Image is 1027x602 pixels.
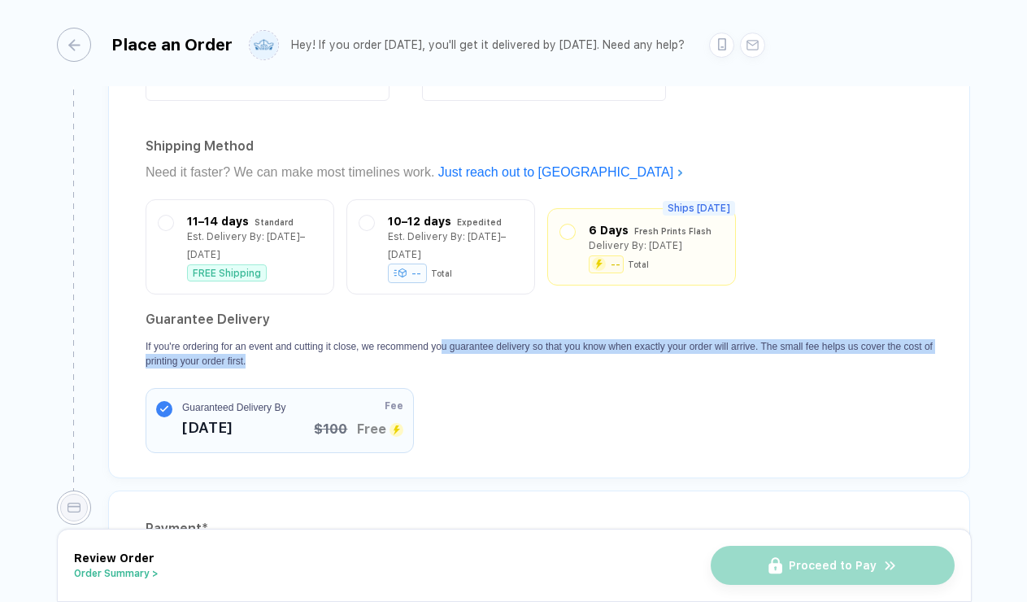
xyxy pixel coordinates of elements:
[187,264,267,281] div: FREE Shipping
[187,212,249,230] div: 11–14 days
[182,400,285,415] span: Guaranteed Delivery By
[146,388,414,453] button: Guaranteed Delivery By[DATE]Fee$100Free
[438,165,684,179] a: Just reach out to [GEOGRAPHIC_DATA]
[431,268,452,278] div: Total
[314,420,347,439] span: $100
[388,228,522,264] div: Est. Delivery By: [DATE]–[DATE]
[357,417,403,443] span: Free
[291,38,685,52] div: Hey! If you order [DATE], you'll get it delivered by [DATE]. Need any help?
[146,159,933,185] div: Need it faster? We can make most timelines work.
[589,221,629,239] div: 6 Days
[457,213,502,231] div: Expedited
[74,568,159,579] button: Order Summary >
[388,212,451,230] div: 10–12 days
[146,307,933,333] h2: Guarantee Delivery
[255,213,294,231] div: Standard
[182,415,285,441] span: [DATE]
[111,35,233,55] div: Place an Order
[611,260,620,269] div: --
[634,222,712,240] div: Fresh Prints Flash
[250,31,278,59] img: user profile
[589,237,682,255] div: Delivery By: [DATE]
[388,264,427,283] div: --
[560,221,723,273] div: 6 Days Fresh Prints FlashDelivery By: [DATE]--Total
[74,552,154,565] span: Review Order
[385,399,403,413] span: Fee
[146,133,933,159] div: Shipping Method
[146,339,933,369] p: If you're ordering for an event and cutting it close, we recommend you guarantee delivery so that...
[359,212,522,281] div: 10–12 days ExpeditedEst. Delivery By: [DATE]–[DATE]--Total
[663,201,735,216] span: Ships [DATE]
[187,228,321,264] div: Est. Delivery By: [DATE]–[DATE]
[146,516,933,542] div: Payment
[628,260,649,269] div: Total
[159,212,321,281] div: 11–14 days StandardEst. Delivery By: [DATE]–[DATE]FREE Shipping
